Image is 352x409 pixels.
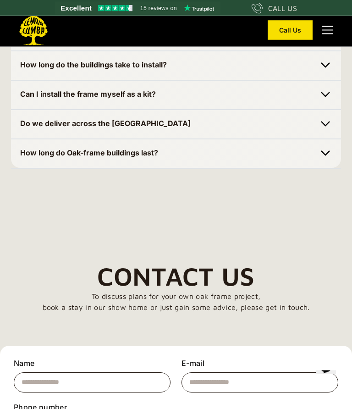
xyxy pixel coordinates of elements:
span: 15 reviews on [140,3,177,14]
iframe: chat widget [312,370,343,400]
span: Excellent [60,3,92,14]
strong: How long do the buildings take to install? [20,61,167,70]
img: Trustpilot logo [184,5,214,12]
label: Name [14,360,170,367]
a: See Lemon Lumba reviews on Trustpilot [55,2,220,15]
strong: Do we deliver across the [GEOGRAPHIC_DATA] [20,119,191,128]
img: Chevron [319,118,332,131]
img: Trustpilot 4.5 stars [98,5,132,11]
div: Call Us [279,27,301,33]
img: Chevron [319,147,332,160]
a: CALL US [252,3,297,14]
label: E-mail [181,360,338,367]
div: menu [316,19,335,41]
a: Call Us [268,21,313,40]
h2: Contact Us [97,262,254,291]
img: Chevron [319,59,332,72]
img: Chevron [319,88,332,101]
strong: Can I install the frame myself as a kit? [20,90,156,99]
p: To discuss plans for your own oak frame project, book a stay in our show home or just gain some a... [43,291,310,313]
div: CALL US [268,3,297,14]
strong: How long do Oak-frame buildings last? [20,149,158,158]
